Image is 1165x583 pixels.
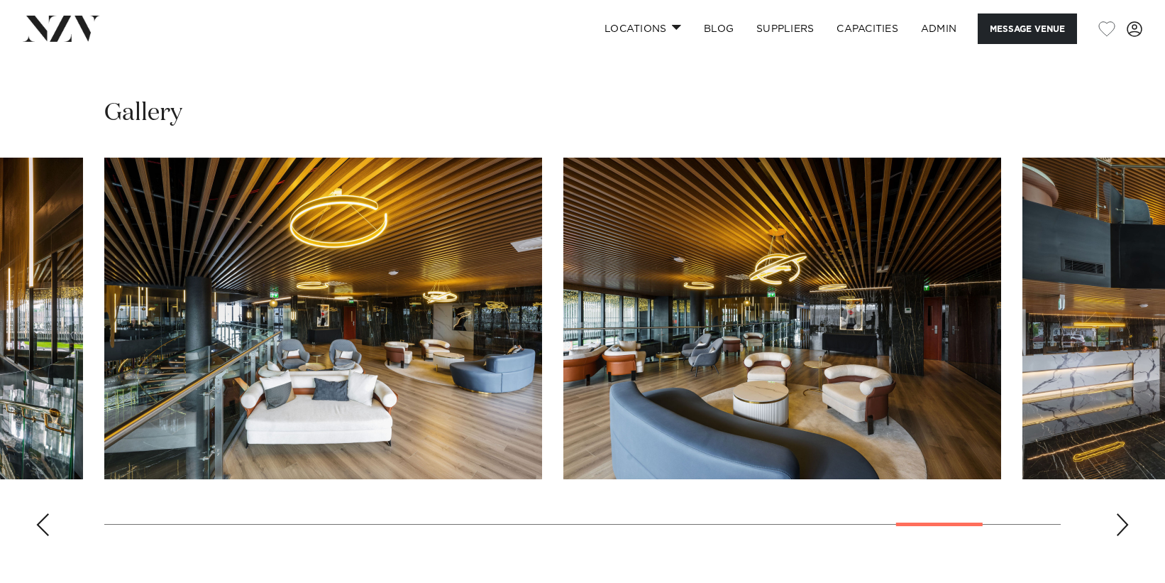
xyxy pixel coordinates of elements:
[825,13,910,44] a: Capacities
[978,13,1077,44] button: Message Venue
[692,13,745,44] a: BLOG
[104,158,542,479] swiper-slide: 20 / 23
[593,13,692,44] a: Locations
[104,97,182,129] h2: Gallery
[745,13,825,44] a: SUPPLIERS
[23,16,100,41] img: nzv-logo.png
[563,158,1001,479] swiper-slide: 21 / 23
[910,13,968,44] a: ADMIN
